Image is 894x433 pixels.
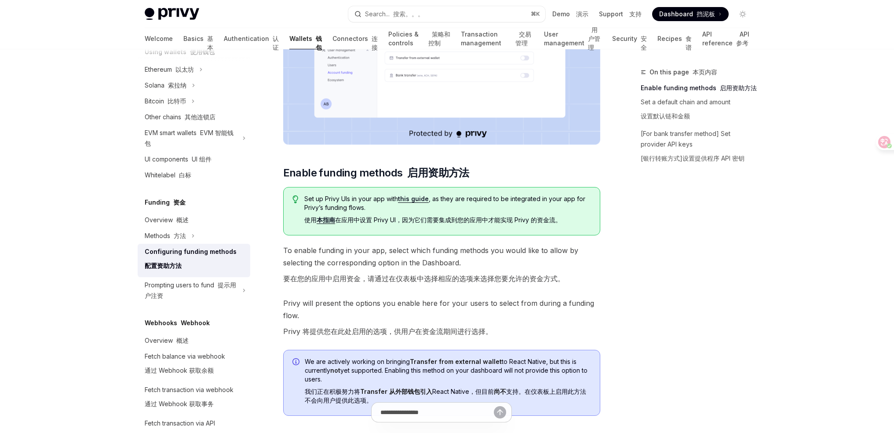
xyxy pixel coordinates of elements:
font: 概述 [176,216,189,224]
font: 交易管理 [515,30,531,47]
a: Configuring funding methods配置资助方法 [138,244,250,277]
font: UI 组件 [192,155,212,163]
a: Wallets 钱包 [289,28,322,49]
a: Whitelabel 白标 [138,167,250,183]
a: Demo 演示 [552,10,588,18]
div: Bitcoin [145,96,186,106]
font: 连接 [372,35,378,51]
div: UI components [145,154,212,165]
div: Other chains [145,112,215,122]
strong: 尚不 [494,388,506,395]
svg: Info [292,358,301,367]
div: Methods [145,231,186,241]
a: Fetch balance via webhook通过 Webhook 获取余额 [138,349,250,382]
a: Authentication 认证 [224,28,279,49]
strong: not [330,367,340,374]
input: Ask a question... [380,403,494,422]
font: 演示 [576,10,588,18]
button: Ethereum 以太坊 [138,62,250,77]
h5: Funding [145,197,186,208]
a: Connectors 连接 [332,28,378,49]
font: 策略和控制 [428,30,450,47]
a: Welcome [145,28,173,49]
strong: Transfer from external wallet [410,358,502,365]
div: Configuring funding methods [145,246,237,275]
button: Search... 搜索。。。⌘K [348,6,545,22]
font: 本页内容 [693,68,717,76]
font: 比特币 [168,97,186,105]
font: 其他连锁店 [185,113,215,121]
font: 我们正在积极努力将 React Native，但目前 支持。在仪表板上启用此方法不会向用户提供此选项。 [305,388,586,404]
font: 使用 在应用中设置 Privy UI，因为它们需要集成到您的应用中才能实现 Privy 的资金流。 [304,216,562,224]
font: 启用资助方法 [407,166,469,179]
div: Ethereum [145,64,194,75]
a: API reference API 参考 [702,28,750,49]
font: 资金 [173,198,186,206]
a: UI components UI 组件 [138,151,250,167]
a: Transaction management 交易管理 [461,28,533,49]
a: User management 用户管理 [544,28,602,49]
font: 安全 [641,35,647,51]
a: [For bank transfer method] Set provider API keys[银行转账方式]设置提供程序 API 密钥 [641,127,757,169]
a: Support 支持 [599,10,642,18]
h5: Webhooks [145,318,210,328]
font: Privy 将提供您在此处启用的选项，供用户在资金流期间进行选择。 [283,327,493,336]
a: Basics 基本 [183,28,213,49]
button: Toggle dark mode [736,7,750,21]
div: Overview [145,215,189,225]
div: Whitelabel [145,170,191,180]
a: Security 安全 [612,28,647,49]
img: light logo [145,8,199,20]
font: 通过 Webhook 获取事务 [145,400,214,407]
font: 要在您的应用中启用资金，请通过在仪表板中选择相应的选项来选择您要允许的资金方式。 [283,274,565,283]
font: 钱包 [316,35,322,51]
a: Dashboard 挡泥板 [652,7,729,21]
a: this guide [398,195,429,203]
font: 挡泥板 [697,10,715,18]
div: Fetch transaction via webhook [145,385,234,413]
a: Set a default chain and amount设置默认链和金额 [641,95,757,127]
div: Fetch balance via webhook [145,351,225,379]
a: Recipes 食谱 [657,28,692,49]
a: Other chains 其他连锁店 [138,109,250,125]
button: Bitcoin 比特币 [138,93,250,109]
font: [银行转账方式]设置提供程序 API 密钥 [641,154,744,162]
font: 配置资助方法 [145,262,182,269]
a: Overview 概述 [138,333,250,349]
a: Fetch transaction via webhook通过 Webhook 获取事务 [138,382,250,415]
font: 认证 [273,35,279,51]
font: 方法 [174,232,186,239]
a: Overview 概述 [138,212,250,228]
button: Methods 方法 [138,228,250,244]
span: Dashboard [659,10,715,18]
font: 索拉纳 [168,81,186,89]
font: 食谱 [686,35,692,51]
font: 支持 [629,10,642,18]
a: 本指南 [317,216,335,224]
a: Enable funding methods 启用资助方法 [641,81,757,95]
span: Set up Privy UIs in your app with , as they are required to be integrated in your app for Privy’s... [304,194,591,228]
div: Search... [365,9,424,19]
span: We are actively working on bringing to React Native, but this is currently yet supported. Enablin... [305,357,591,408]
svg: Tip [292,195,299,203]
div: Overview [145,335,189,346]
div: EVM smart wallets [145,128,237,149]
font: 基本 [207,35,213,51]
font: 设置默认链和金额 [641,112,690,120]
span: On this page [650,67,717,77]
strong: Transfer 从外部钱包引入 [360,388,432,395]
font: 概述 [176,337,189,344]
font: 以太坊 [175,66,194,73]
span: To enable funding in your app, select which funding methods you would like to allow by selecting ... [283,244,600,288]
font: 通过 Webhook 获取余额 [145,367,214,374]
font: Webhook [181,319,210,327]
span: Privy will present the options you enable here for your users to select from during a funding flow. [283,297,600,341]
button: Prompting users to fund 提示用户注资 [138,277,250,304]
button: Send message [494,406,506,418]
span: Enable funding methods [283,166,469,180]
font: 用户管理 [588,26,600,51]
button: Solana 索拉纳 [138,77,250,93]
font: API 参考 [736,30,749,47]
font: 白标 [179,171,191,179]
button: EVM smart wallets EVM 智能钱包 [138,125,250,151]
